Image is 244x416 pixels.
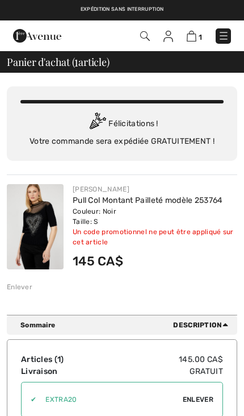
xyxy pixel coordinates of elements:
td: 145.00 CA$ [98,353,223,365]
a: 1 [187,30,202,42]
span: 1 [57,355,61,364]
img: 1ère Avenue [13,29,61,43]
img: Pull Col Montant Pailleté modèle 253764 [7,184,64,269]
div: Enlever [7,282,32,292]
div: Sommaire [20,320,233,330]
div: Félicitations ! Votre commande sera expédiée GRATUITEMENT ! [20,113,224,147]
span: 1 [199,33,202,41]
div: ✔ [22,394,36,405]
a: 1ère Avenue [13,31,61,40]
div: [PERSON_NAME] [73,184,237,194]
div: Couleur: Noir Taille: S [73,206,237,227]
td: Articles ( ) [21,353,98,365]
img: Panier d'achat [187,31,196,41]
a: Pull Col Montant Pailleté modèle 253764 [73,195,223,205]
span: 145 CA$ [73,253,123,269]
div: Un code promotionnel ne peut être appliqué sur cet article [73,227,237,247]
span: Panier d'achat ( article) [7,57,110,67]
img: Mes infos [163,31,173,42]
img: Menu [218,30,229,41]
td: Gratuit [98,365,223,377]
img: Recherche [140,31,150,41]
img: Congratulation2.svg [86,113,108,135]
span: 1 [74,55,78,68]
td: Livraison [21,365,98,377]
span: Enlever [183,394,213,405]
span: Description [173,320,233,330]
